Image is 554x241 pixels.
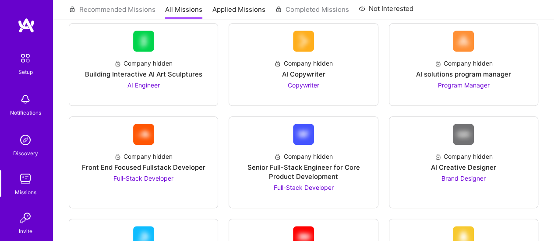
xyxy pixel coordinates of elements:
div: Missions [15,188,36,197]
a: Company LogoCompany hiddenSenior Full-Stack Engineer for Core Product DevelopmentFull-Stack Devel... [236,124,371,201]
img: bell [17,91,34,108]
div: AI solutions program manager [416,70,511,79]
span: Program Manager [438,81,489,89]
img: logo [18,17,35,33]
div: Company hidden [274,152,332,161]
img: Company Logo [453,31,474,52]
div: Building Interactive AI Art Sculptures [85,70,202,79]
div: Front End Focused Fullstack Developer [82,163,205,172]
div: Company hidden [434,59,493,68]
a: Applied Missions [212,5,265,19]
div: Company hidden [274,59,332,68]
a: Company LogoCompany hiddenAI solutions program managerProgram Manager [396,31,531,98]
a: Company LogoCompany hiddenFront End Focused Fullstack DeveloperFull-Stack Developer [76,124,211,201]
div: Company hidden [114,152,173,161]
a: Company LogoCompany hiddenAI Creative DesignerBrand Designer [396,124,531,201]
div: AI Creative Designer [431,163,496,172]
img: Company Logo [293,124,314,145]
span: Full-Stack Developer [113,175,173,182]
img: Company Logo [453,124,474,145]
div: AI Copywriter [282,70,325,79]
a: Not Interested [359,3,413,19]
div: Discovery [13,149,38,158]
span: AI Engineer [127,81,160,89]
a: Company LogoCompany hiddenAI CopywriterCopywriter [236,31,371,98]
img: Company Logo [133,31,154,52]
div: Company hidden [114,59,173,68]
a: Company LogoCompany hiddenBuilding Interactive AI Art SculpturesAI Engineer [76,31,211,98]
img: Company Logo [133,124,154,145]
div: Senior Full-Stack Engineer for Core Product Development [236,163,371,181]
img: Company Logo [293,31,314,52]
img: discovery [17,131,34,149]
span: Full-Stack Developer [273,184,333,191]
img: teamwork [17,170,34,188]
div: Notifications [10,108,41,117]
div: Setup [18,67,33,77]
img: Invite [17,209,34,227]
div: Company hidden [434,152,493,161]
span: Brand Designer [441,175,486,182]
a: All Missions [165,5,202,19]
img: setup [16,49,35,67]
span: Copywriter [288,81,319,89]
div: Invite [19,227,32,236]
